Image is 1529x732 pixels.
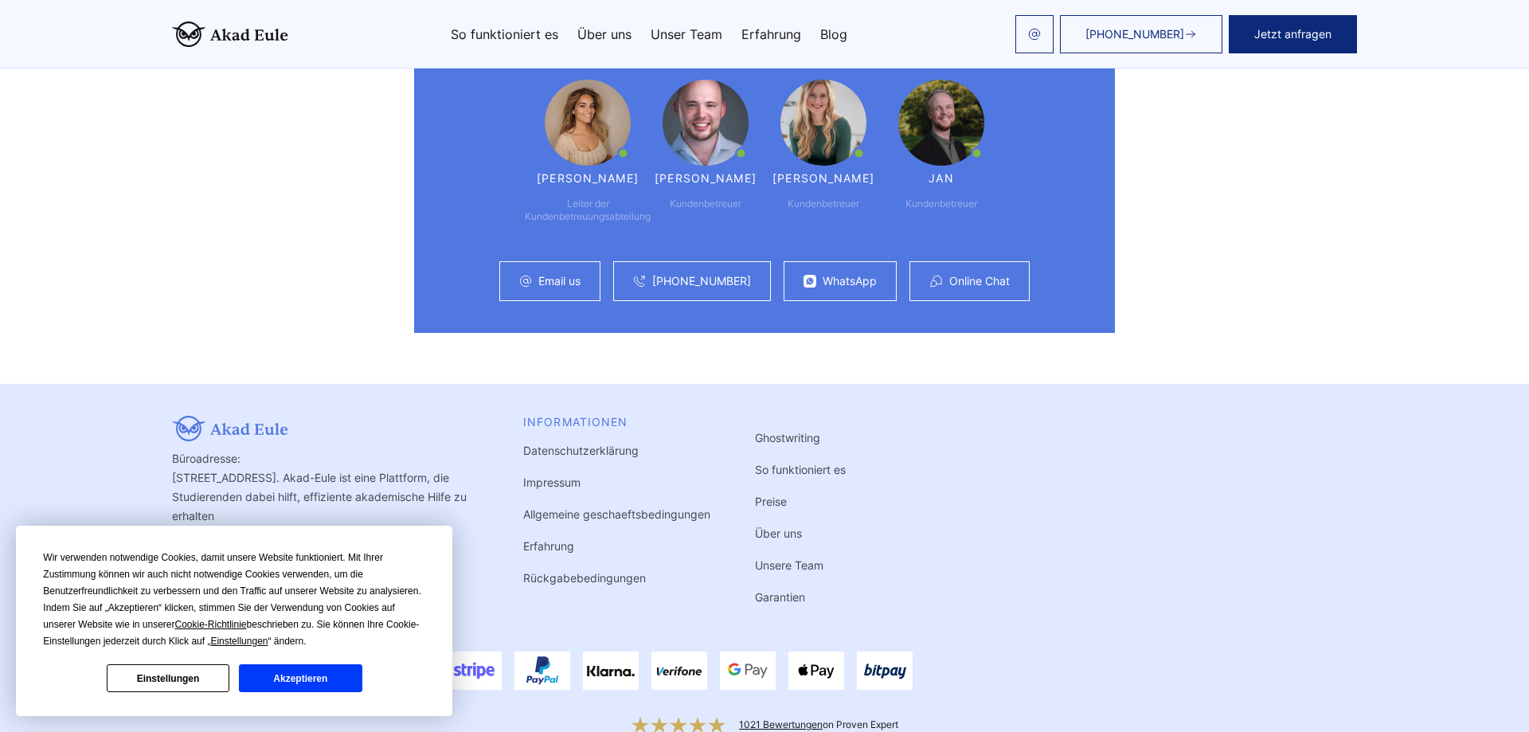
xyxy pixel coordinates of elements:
[538,275,581,288] a: Email us
[525,198,651,223] div: Leiter der Kundenbetreuungsabteilung
[523,571,646,585] a: Rückgabebedingungen
[523,416,710,429] div: INFORMATIONEN
[651,28,722,41] a: Unser Team
[780,80,866,166] img: Irene
[823,275,877,288] a: WhatsApp
[949,275,1010,288] a: Online Chat
[755,463,846,476] a: So funktioniert es
[670,198,741,210] div: Kundenbetreuer
[905,198,977,210] div: Kundenbetreuer
[451,28,558,41] a: So funktioniert es
[175,619,247,630] span: Cookie-Richtlinie
[772,172,874,185] div: [PERSON_NAME]
[537,172,639,185] div: [PERSON_NAME]
[663,80,749,166] img: Günther
[755,526,802,540] a: Über uns
[820,28,847,41] a: Blog
[577,28,632,41] a: Über uns
[1229,15,1357,53] button: Jetzt anfragen
[239,664,362,692] button: Akzeptieren
[755,495,787,508] a: Preise
[16,526,452,716] div: Cookie Consent Prompt
[739,718,898,731] div: on Proven Expert
[652,275,751,288] a: [PHONE_NUMBER]
[43,550,425,650] div: Wir verwenden notwendige Cookies, damit unsere Website funktioniert. Mit Ihrer Zustimmung können ...
[172,416,479,607] div: Büroadresse: [STREET_ADDRESS]. Akad-Eule ist eine Plattform, die Studierenden dabei hilft, effizi...
[1060,15,1222,53] a: [PHONE_NUMBER]
[545,80,631,166] img: Maria
[788,198,859,210] div: Kundenbetreuer
[655,172,757,185] div: [PERSON_NAME]
[741,28,801,41] a: Erfahrung
[929,172,953,185] div: Jan
[523,476,581,489] a: Impressum
[755,590,805,604] a: Garantien
[1085,28,1184,41] span: [PHONE_NUMBER]
[755,431,820,444] a: Ghostwriting
[107,664,229,692] button: Einstellungen
[898,80,984,166] img: Jan
[523,507,710,521] a: Allgemeine geschaeftsbedingungen
[523,444,639,457] a: Datenschutzerklärung
[755,558,823,572] a: Unsere Team
[739,718,823,730] a: 1021 Bewertungen
[523,539,574,553] a: Erfahrung
[210,636,268,647] span: Einstellungen
[172,22,288,47] img: logo
[1028,28,1041,41] img: email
